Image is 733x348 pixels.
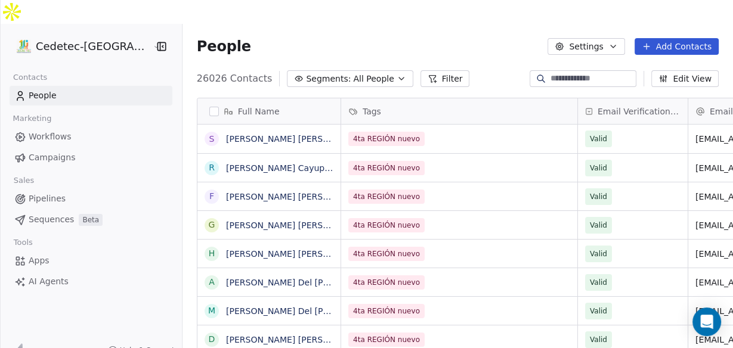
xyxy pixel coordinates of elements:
[209,161,215,174] div: R
[197,38,251,55] span: People
[348,275,425,290] span: 4ta REGIÓN nuevo
[29,192,66,205] span: Pipelines
[209,133,214,145] div: S
[353,73,394,85] span: All People
[17,39,31,54] img: IMAGEN%2010%20A%C3%83%C2%91OS.png
[209,276,215,288] div: A
[208,304,215,317] div: M
[710,105,733,117] span: Email
[590,334,607,346] span: Valid
[10,127,172,147] a: Workflows
[14,36,144,57] button: Cedetec-[GEOGRAPHIC_DATA]
[348,333,425,347] span: 4ta REGIÓN nuevo
[226,249,367,259] a: [PERSON_NAME] [PERSON_NAME]
[578,98,688,124] div: Email Verification Status
[348,161,425,175] span: 4ta REGIÓN nuevo
[348,218,425,232] span: 4ta REGIÓN nuevo
[10,86,172,105] a: People
[10,251,172,271] a: Apps
[348,247,425,261] span: 4ta REGIÓN nuevo
[590,133,607,145] span: Valid
[590,276,607,288] span: Valid
[8,69,52,86] span: Contacts
[226,163,407,173] a: [PERSON_NAME] Cayupán [PERSON_NAME]
[306,73,351,85] span: Segments:
[226,278,384,287] a: [PERSON_NAME] Del [PERSON_NAME]
[590,162,607,174] span: Valid
[363,105,381,117] span: Tags
[226,134,367,144] a: [PERSON_NAME] [PERSON_NAME]
[79,214,103,226] span: Beta
[10,189,172,209] a: Pipelines
[341,98,577,124] div: Tags
[226,306,384,316] a: [PERSON_NAME] Del [PERSON_NAME]
[36,39,150,54] span: Cedetec-[GEOGRAPHIC_DATA]
[209,190,214,203] div: F
[8,172,39,189] span: Sales
[598,105,681,117] span: Email Verification Status
[590,219,607,231] span: Valid
[29,254,50,267] span: Apps
[226,192,367,201] a: [PERSON_NAME] [PERSON_NAME]
[29,275,69,288] span: AI Agents
[10,148,172,167] a: Campaigns
[651,70,719,87] button: Edit View
[548,38,624,55] button: Settings
[348,304,425,318] span: 4ta REGIÓN nuevo
[692,307,721,336] div: Open Intercom Messenger
[590,248,607,260] span: Valid
[226,335,398,344] a: [PERSON_NAME] [PERSON_NAME] Ricouz
[348,132,425,146] span: 4ta REGIÓN nuevo
[209,247,215,260] div: H
[208,333,215,346] div: D
[226,220,367,230] a: [PERSON_NAME] [PERSON_NAME]
[197,72,273,86] span: 26026 Contacts
[8,234,38,251] span: Tools
[590,191,607,203] span: Valid
[420,70,470,87] button: Filter
[238,105,280,117] span: Full Name
[29,130,72,143] span: Workflows
[197,98,341,124] div: Full Name
[208,219,215,231] div: G
[8,110,57,128] span: Marketing
[348,189,425,204] span: 4ta REGIÓN nuevo
[590,305,607,317] span: Valid
[29,213,74,226] span: Sequences
[29,151,75,164] span: Campaigns
[29,89,57,102] span: People
[10,272,172,291] a: AI Agents
[10,210,172,229] a: SequencesBeta
[635,38,719,55] button: Add Contacts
